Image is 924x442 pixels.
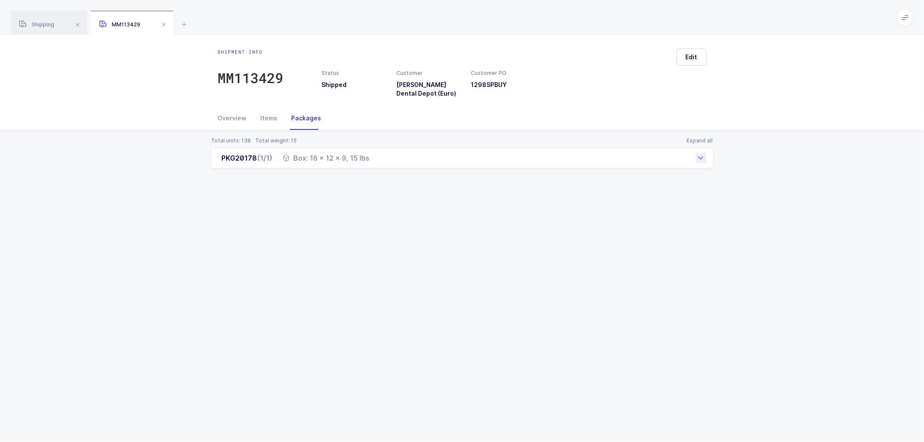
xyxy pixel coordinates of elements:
div: Shipment info [218,48,284,55]
div: Status [322,69,386,77]
div: Customer [396,69,460,77]
span: Edit [686,53,697,61]
div: PKG20178(1/1) Box: 16 x 12 x 9, 15 lbs [211,148,713,168]
div: Packages [285,106,321,130]
div: PKG20178 [222,153,273,163]
div: Items [254,106,285,130]
span: MM113429 [99,21,140,28]
div: Customer PO [471,69,535,77]
h3: Shipped [322,81,386,89]
button: Expand all [687,137,713,144]
h3: [PERSON_NAME] Dental Depot (Euro) [396,81,460,98]
span: (1/1) [257,154,273,162]
div: Box: 16 x 12 x 9, 15 lbs [283,153,370,163]
h3: 1298SPBUY [471,81,535,89]
span: Shipping [19,21,54,28]
div: Overview [218,106,254,130]
button: Edit [677,48,707,66]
